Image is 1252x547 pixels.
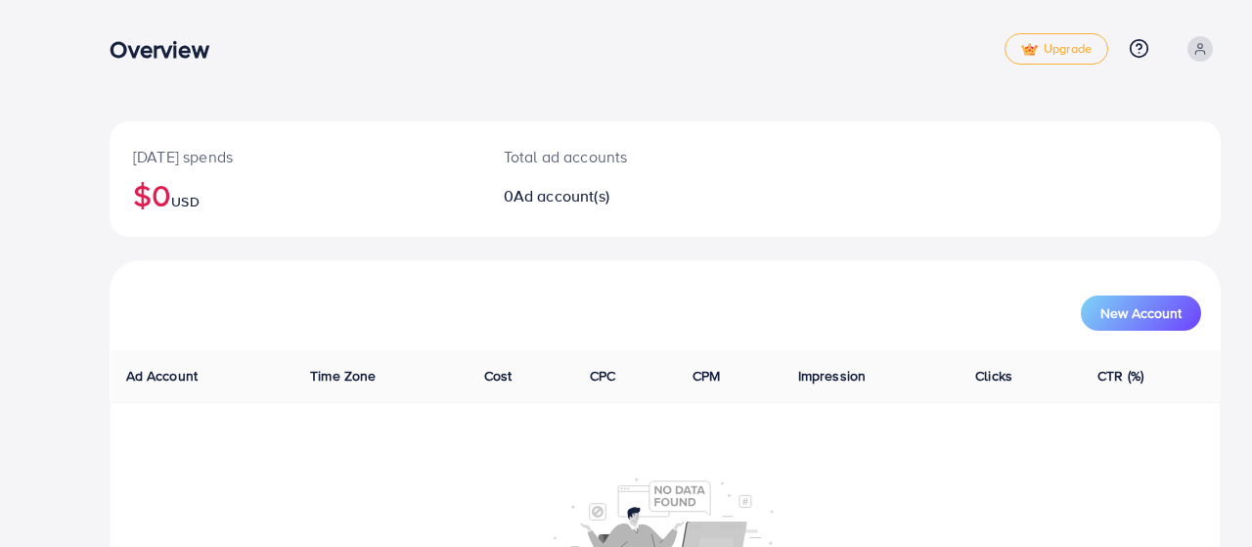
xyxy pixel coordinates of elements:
a: tickUpgrade [1005,33,1108,65]
span: CPM [693,366,720,386]
span: Cost [484,366,513,386]
span: Clicks [975,366,1012,386]
span: Ad account(s) [514,185,609,206]
p: [DATE] spends [133,145,457,168]
span: CPC [590,366,615,386]
p: Total ad accounts [504,145,735,168]
h2: $0 [133,176,457,213]
h2: 0 [504,187,735,205]
span: New Account [1100,306,1182,320]
button: New Account [1081,296,1201,331]
span: CTR (%) [1097,366,1143,386]
span: Impression [798,366,867,386]
span: USD [171,192,199,211]
span: Ad Account [126,366,199,386]
span: Time Zone [310,366,376,386]
h3: Overview [110,35,224,64]
img: tick [1021,43,1038,57]
span: Upgrade [1021,42,1092,57]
